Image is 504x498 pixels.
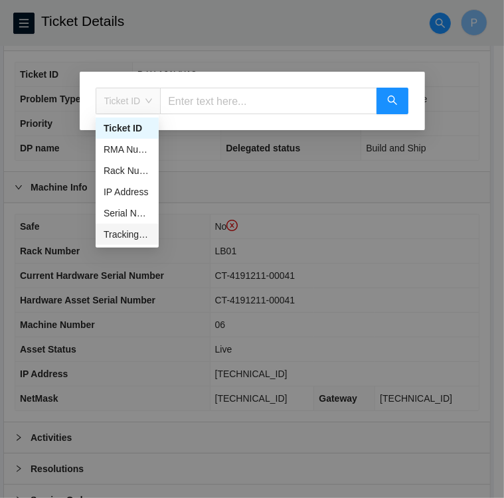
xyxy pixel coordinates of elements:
div: Serial Number [96,203,159,224]
span: Ticket ID [104,91,153,111]
div: Tracking Number [104,227,151,242]
input: Enter text here... [160,88,377,114]
div: RMA Number [104,142,151,157]
div: IP Address [96,181,159,203]
div: RMA Number [96,139,159,160]
div: Tracking Number [96,224,159,245]
div: Rack Number [104,163,151,178]
span: search [387,95,398,108]
div: Ticket ID [96,118,159,139]
div: Serial Number [104,206,151,220]
div: IP Address [104,185,151,199]
div: Rack Number [96,160,159,181]
button: search [377,88,408,114]
div: Ticket ID [104,121,151,135]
